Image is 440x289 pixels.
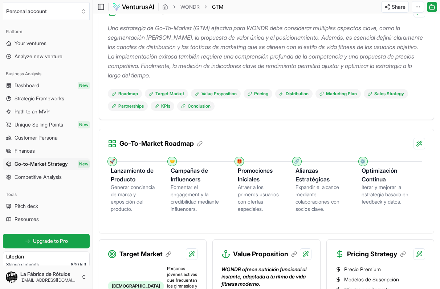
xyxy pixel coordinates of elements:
[296,184,350,213] div: Expandir el alcance mediante colaboraciones con socios clave.
[162,4,223,11] nav: breadcrumb
[3,26,90,38] div: Platform
[111,166,159,184] h3: Lanzamiento de Producto
[109,159,115,165] div: 🚀
[3,269,90,286] button: La Fábrica de Rótulos[EMAIL_ADDRESS][DOMAIN_NAME]
[360,159,366,165] div: ⚙️
[315,89,361,99] a: Marketing Plan
[3,68,90,80] div: Business Analysis
[296,166,350,184] h3: Alianzas Estratégicas
[71,262,86,268] span: 8 / 10 left
[15,216,39,223] span: Resources
[244,89,272,99] a: Pricing
[145,89,188,99] a: Target Market
[112,3,155,12] img: logo
[3,172,90,183] a: Competitive Analysis
[364,89,408,99] a: Sales Strategy
[3,80,90,92] a: DashboardNew
[33,238,68,245] span: Upgrade to Pro
[238,184,284,213] div: Atraer a los primeros usuarios con ofertas especiales.
[3,145,90,157] a: Finances
[15,148,35,155] span: Finances
[275,89,313,99] a: Distribution
[15,161,68,168] span: Go-to-Market Strategy
[221,266,311,288] p: WONDR ofrece nutrición funcional al instante, adaptada a tu ritmo de vida fitness moderno.
[3,189,90,201] div: Tools
[108,102,148,111] a: Partnerships
[3,119,90,131] a: Unique Selling PointsNew
[3,214,90,225] a: Resources
[15,95,64,103] span: Strategic Frameworks
[15,82,39,89] span: Dashboard
[119,139,203,149] h3: Go-To-Market Roadmap
[236,159,242,165] div: 🎁
[180,4,200,11] a: WONDR
[3,234,90,249] a: Upgrade to Pro
[119,249,171,260] h3: Target Market
[335,276,425,284] li: Modelos de Suscripción
[171,184,226,213] div: Fomentar el engagement y la credibilidad mediante influencers.
[15,53,62,60] span: Analyze new venture
[6,262,39,268] span: Standard reports
[3,201,90,212] a: Pitch deck
[15,121,63,129] span: Unique Selling Points
[362,166,411,184] h3: Optimización Continua
[212,4,223,10] span: GTM
[238,166,284,184] h3: Promociones Iniciales
[15,135,57,142] span: Customer Persona
[191,89,241,99] a: Value Proposition
[3,38,90,49] a: Your ventures
[3,51,90,63] a: Analyze new venture
[15,108,50,116] span: Path to an MVP
[108,89,142,99] a: Roadmap
[347,249,406,260] h3: Pricing Strategy
[15,174,62,181] span: Competitive Analysis
[3,3,90,20] button: Select an organization
[392,4,406,11] span: Share
[20,271,78,278] span: La Fábrica de Rótulos
[78,121,90,129] span: New
[15,40,46,47] span: Your ventures
[6,253,86,261] h3: Lite plan
[3,132,90,144] a: Customer Persona
[233,249,297,260] h3: Value Proposition
[20,278,78,284] span: [EMAIL_ADDRESS][DOMAIN_NAME]
[6,272,17,283] img: ACg8ocLpVGY_CZecl7sgZw2S3-Fi2qbUh63FiK9OQSFsWm-2MrE2FtLQ=s96-c
[335,266,425,273] li: Precio Premium
[3,158,90,170] a: Go-to-Market StrategyNew
[362,184,411,206] div: Iterar y mejorar la estrategia basada en feedback y datos.
[294,159,300,165] div: 🔗
[3,93,90,105] a: Strategic Frameworks
[169,159,175,165] div: 🤝
[111,184,159,213] div: Generar conciencia de marca y exposición del producto.
[212,4,223,11] span: GTM
[177,102,215,111] a: Conclusion
[108,24,425,80] p: Una estrategia de Go-To-Market (GTM) efectiva para WONDR debe considerar múltiples aspectos clave...
[151,102,174,111] a: KPIs
[78,161,90,168] span: New
[171,166,226,184] h3: Campañas de Influencers
[3,106,90,118] a: Path to an MVP
[78,82,90,89] span: New
[15,203,38,210] span: Pitch deck
[381,1,409,13] button: Share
